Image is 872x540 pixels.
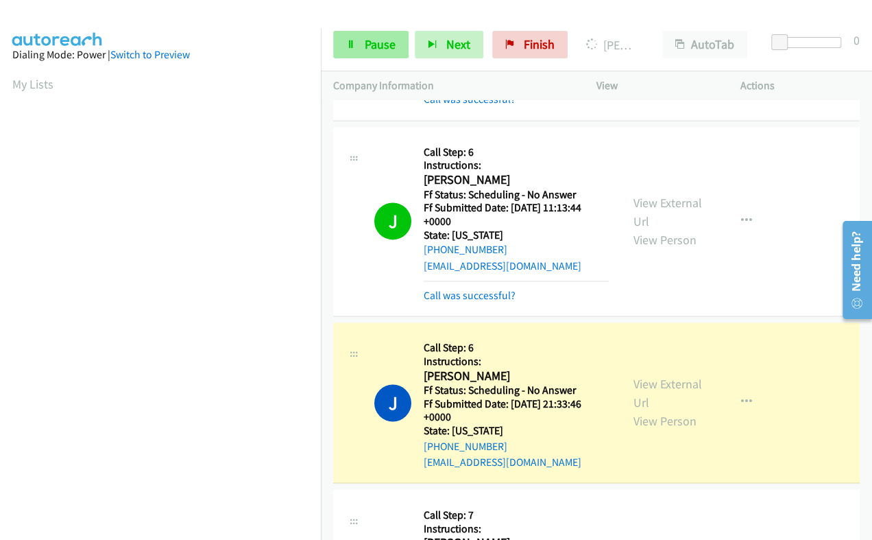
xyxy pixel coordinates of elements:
a: [EMAIL_ADDRESS][DOMAIN_NAME] [424,259,581,272]
h5: Call Step: 6 [424,145,609,159]
h1: J [374,384,411,421]
h5: Instructions: [424,521,609,535]
a: Call was successful? [424,289,516,302]
h5: Instructions: [424,159,609,172]
a: Finish [492,31,568,58]
a: [EMAIL_ADDRESS][DOMAIN_NAME] [424,455,581,468]
span: Pause [365,36,396,52]
a: View Person [633,232,697,248]
div: Dialing Mode: Power | [12,47,308,63]
p: View [596,78,716,94]
a: Switch to Preview [110,48,190,61]
p: Company Information [333,78,572,94]
a: View Person [633,413,697,429]
a: View External Url [633,195,702,229]
button: Next [415,31,483,58]
h5: State: [US_STATE] [424,424,609,438]
h5: Ff Submitted Date: [DATE] 21:33:46 +0000 [424,397,609,424]
div: Delay between calls (in seconds) [778,37,841,48]
h5: State: [US_STATE] [424,228,609,242]
button: AutoTab [662,31,747,58]
h5: Ff Status: Scheduling - No Answer [424,384,609,397]
h5: Ff Submitted Date: [DATE] 11:13:44 +0000 [424,201,609,228]
a: [PHONE_NUMBER] [424,439,507,452]
h1: J [374,202,411,239]
h5: Ff Status: Scheduling - No Answer [424,188,609,202]
span: Finish [524,36,555,52]
h5: Call Step: 7 [424,508,609,521]
span: Next [446,36,470,52]
h2: [PERSON_NAME] [424,172,603,188]
a: View External Url [633,376,702,410]
a: My Lists [12,76,53,92]
p: Actions [740,78,860,94]
h2: [PERSON_NAME] [424,368,603,384]
h5: Call Step: 6 [424,341,609,355]
h5: Instructions: [424,355,609,368]
a: Pause [333,31,409,58]
p: [PERSON_NAME] [586,36,638,54]
div: 0 [853,31,860,49]
iframe: Resource Center [832,215,872,325]
a: [PHONE_NUMBER] [424,243,507,256]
